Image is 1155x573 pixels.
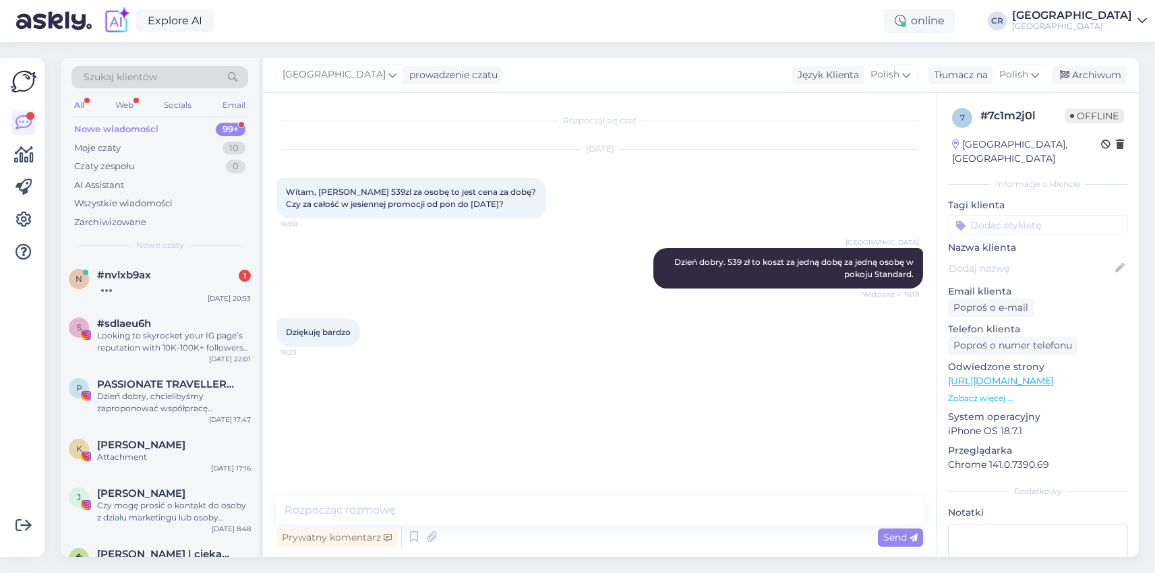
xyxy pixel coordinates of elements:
[999,67,1028,82] span: Polish
[97,548,237,560] span: 𝐁𝐞𝐫𝐧𝐚𝐝𝐞𝐭𝐭𝐚 | ciekawe miejsca • hotele • podróżnicze porady
[209,415,251,425] div: [DATE] 17:47
[280,347,331,357] span: 16:23
[948,444,1128,458] p: Przeglądarka
[75,553,83,563] span: �
[948,485,1128,497] div: Dodatkowy
[97,439,185,451] span: Katarzyna Gubała
[77,492,81,502] span: J
[792,68,859,82] div: Język Klienta
[97,390,251,415] div: Dzień dobry, chcielibyśmy zaproponować współpracę barterową, której celem byłaby promocja Państwa...
[948,375,1054,387] a: [URL][DOMAIN_NAME]
[1012,10,1132,21] div: [GEOGRAPHIC_DATA]
[76,383,82,393] span: P
[948,299,1034,317] div: Poproś o e-mail
[1065,109,1124,123] span: Offline
[223,142,245,155] div: 10
[84,70,157,84] span: Szukaj klientów
[11,69,36,94] img: Askly Logo
[1012,21,1132,32] div: [GEOGRAPHIC_DATA]
[1012,10,1147,32] a: [GEOGRAPHIC_DATA][GEOGRAPHIC_DATA]
[286,327,351,337] span: Dziękuję bardzo
[280,219,331,229] span: 16:08
[276,529,397,547] div: Prywatny komentarz
[97,451,251,463] div: Attachment
[948,198,1128,212] p: Tagi klienta
[136,239,184,251] span: Nowe czaty
[948,410,1128,424] p: System operacyjny
[209,354,251,364] div: [DATE] 22:01
[97,318,151,330] span: #sdlaeu6h
[988,11,1007,30] div: CR
[948,241,1128,255] p: Nazwa klienta
[136,9,214,32] a: Explore AI
[884,9,955,33] div: online
[239,270,251,282] div: 1
[161,96,194,114] div: Socials
[74,142,121,155] div: Moje czaty
[74,160,135,173] div: Czaty zespołu
[674,257,916,279] span: Dzień dobry. 539 zł to koszt za jedną dobę za jedną osobę w pokoju Standard.
[97,487,185,500] span: Jordan Koman
[286,187,538,209] span: Witam, [PERSON_NAME] 539zl za osobę to jest cena za dobę? Czy za całość w jesiennej promocji od p...
[216,123,245,136] div: 99+
[870,67,899,82] span: Polish
[226,160,245,173] div: 0
[97,500,251,524] div: Czy mogę prosić o kontakt do osoby z działu marketingu lub osoby zajmującej się działaniami promo...
[949,261,1113,276] input: Dodaj nazwę
[948,424,1128,438] p: iPhone OS 18.7.1
[952,138,1101,166] div: [GEOGRAPHIC_DATA], [GEOGRAPHIC_DATA]
[948,336,1077,355] div: Poproś o numer telefonu
[97,330,251,354] div: Looking to skyrocket your IG page’s reputation with 10K-100K+ followers instantly? 🚀 🔥 HQ Followe...
[77,322,82,332] span: s
[883,531,918,543] span: Send
[846,237,919,247] span: [GEOGRAPHIC_DATA]
[74,197,173,210] div: Wszystkie wiadomości
[212,524,251,534] div: [DATE] 8:48
[948,215,1128,235] input: Dodać etykietę
[404,68,498,82] div: prowadzenie czatu
[948,458,1128,472] p: Chrome 141.0.7390.69
[220,96,248,114] div: Email
[862,289,919,299] span: Widziane ✓ 16:18
[113,96,136,114] div: Web
[208,293,251,303] div: [DATE] 20:53
[276,115,923,127] div: Rozpoczął się czat
[1052,66,1127,84] div: Archiwum
[948,178,1128,190] div: Informacje o kliencie
[102,7,131,35] img: explore-ai
[283,67,386,82] span: [GEOGRAPHIC_DATA]
[948,392,1128,404] p: Zobacz więcej ...
[74,179,124,192] div: AI Assistant
[276,143,923,155] div: [DATE]
[74,216,146,229] div: Zarchiwizowane
[928,68,988,82] div: Tłumacz na
[76,274,82,284] span: n
[960,113,965,123] span: 7
[97,269,151,281] span: #nvlxb9ax
[948,322,1128,336] p: Telefon klienta
[71,96,87,114] div: All
[211,463,251,473] div: [DATE] 17:16
[980,108,1065,124] div: # 7c1m2j0l
[948,284,1128,299] p: Email klienta
[76,444,82,454] span: K
[948,506,1128,520] p: Notatki
[948,360,1128,374] p: Odwiedzone strony
[74,123,158,136] div: Nowe wiadomości
[97,378,237,390] span: PASSIONATE TRAVELLERS ⭐️🌏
